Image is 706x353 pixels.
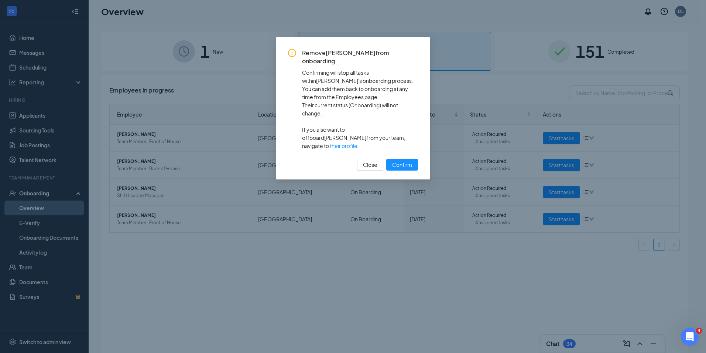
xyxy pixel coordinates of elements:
span: exclamation-circle [288,49,296,57]
span: If you also want to offboard [PERSON_NAME] from your team, navigate to . [302,125,418,150]
a: their profile [330,142,357,149]
span: Confirm [392,161,412,169]
button: Confirm [386,159,418,171]
span: Confirming will stop all tasks within [PERSON_NAME] 's onboarding process. You can add them back ... [302,68,418,101]
span: Their current status ( Onboarding ) will not change. [302,101,418,117]
iframe: Intercom live chat [681,328,699,346]
button: Close [357,159,383,171]
span: Close [363,161,377,169]
span: Remove [PERSON_NAME] from onboarding [302,49,418,65]
span: 4 [696,328,702,334]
